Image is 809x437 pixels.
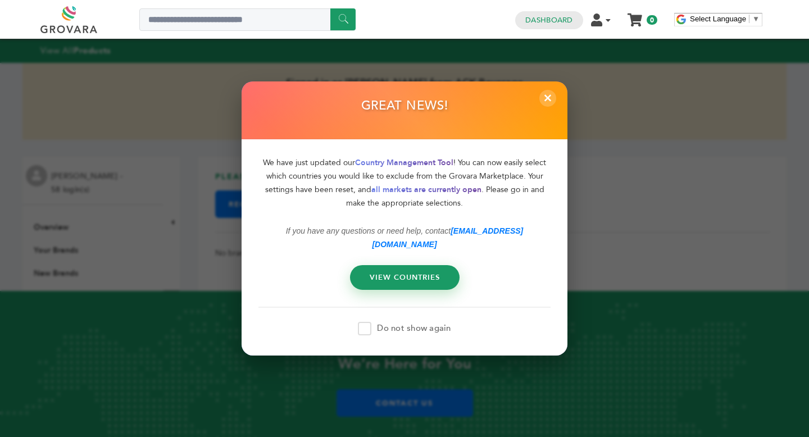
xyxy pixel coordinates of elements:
span: Select Language [690,15,746,23]
span: Country Management Tool [355,157,453,167]
input: Search a product or brand... [139,8,356,31]
a: VIEW COUNTRIES [350,265,460,289]
p: If you have any questions or need help, contact [258,224,551,251]
h2: GREAT NEWS! [361,98,448,120]
span: 0 [647,15,657,25]
a: Select Language​ [690,15,760,23]
span: × [539,90,556,107]
a: [EMAIL_ADDRESS][DOMAIN_NAME] [372,226,523,248]
a: Dashboard [525,15,572,25]
label: Do not show again [358,322,451,335]
a: My Cart [629,10,642,22]
span: all markets are currently open [371,184,481,194]
p: We have just updated our ! You can now easily select which countries you would like to exclude fr... [258,156,551,210]
span: ▼ [752,15,760,23]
